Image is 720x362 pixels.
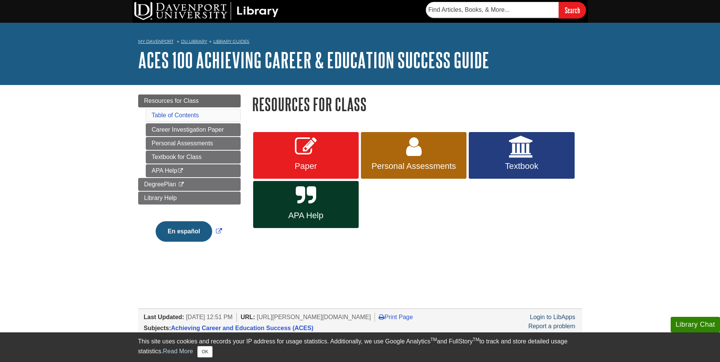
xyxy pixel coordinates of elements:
i: Print Page [379,314,384,320]
a: Personal Assessments [146,137,241,150]
div: Guide Page Menu [138,94,241,255]
span: DegreePlan [144,181,176,187]
a: Library Help [138,192,241,205]
span: [URL][PERSON_NAME][DOMAIN_NAME] [257,314,371,320]
a: Print Page [379,314,413,320]
nav: breadcrumb [138,36,582,49]
a: Achieving Career and Education Success (ACES) [171,325,314,331]
sup: TM [473,337,479,342]
a: Textbook [469,132,574,179]
a: Resources for Class [138,94,241,107]
span: Personal Assessments [367,161,461,171]
i: This link opens in a new window [178,182,184,187]
span: Textbook [474,161,569,171]
input: Search [559,2,586,18]
button: Library Chat [671,317,720,332]
span: Subjects: [144,325,171,331]
img: DU Library [134,2,279,20]
button: Close [197,346,212,357]
input: Find Articles, Books, & More... [426,2,559,18]
a: DegreePlan [138,178,241,191]
div: This site uses cookies and records your IP address for usage statistics. Additionally, we use Goo... [138,337,582,357]
a: Link opens in new window [154,228,224,235]
a: ACES 100 Achieving Career & Education Success Guide [138,48,489,72]
a: Career Investigation Paper [146,123,241,136]
a: Personal Assessments [361,132,466,179]
a: Library Guides [213,39,249,44]
span: APA Help [259,211,353,220]
i: This link opens in a new window [177,168,184,173]
span: Resources for Class [144,98,199,104]
span: Library Help [144,195,177,201]
a: Report a problem [528,323,575,329]
form: Searches DU Library's articles, books, and more [426,2,586,18]
sup: TM [430,337,437,342]
a: Table of Contents [152,112,199,118]
a: My Davenport [138,38,173,45]
span: URL: [241,314,255,320]
a: DU Library [181,39,207,44]
a: Paper [253,132,359,179]
a: Textbook for Class [146,151,241,164]
span: [DATE] 12:51 PM [186,314,233,320]
span: Last Updated: [144,314,184,320]
h1: Resources for Class [252,94,582,114]
a: Login to LibApps [530,314,575,320]
a: Read More [163,348,193,354]
a: APA Help [146,164,241,177]
span: Paper [259,161,353,171]
button: En español [156,221,212,242]
a: APA Help [253,181,359,228]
